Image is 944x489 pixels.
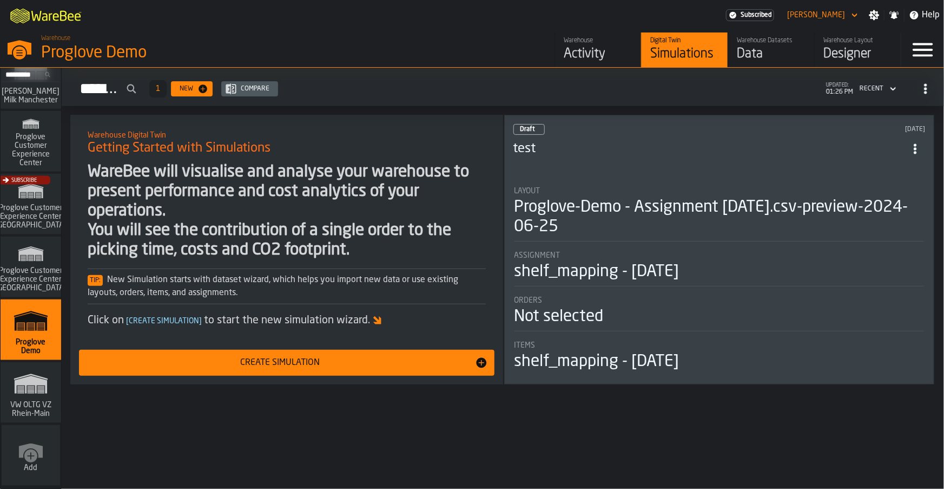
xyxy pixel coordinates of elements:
span: Subscribe [11,178,37,184]
label: button-toggle-Help [905,9,944,22]
div: status-0 2 [513,124,545,135]
a: link-to-/wh/i/e36b03eb-bea5-40ab-83a2-6422b9ded721/settings/billing [726,9,774,21]
div: shelf_mapping - [DATE] [514,352,679,371]
span: [ [126,317,129,325]
div: Title [514,341,925,350]
div: New Simulation starts with dataset wizard, which helps you import new data or use existing layout... [88,273,486,299]
div: Activity [564,45,632,63]
div: Simulations [650,45,719,63]
a: link-to-/wh/new [2,425,60,488]
span: 1 [156,85,160,93]
button: button-New [171,81,213,96]
div: WareBee will visualise and analyse your warehouse to present performance and cost analytics of yo... [88,162,486,260]
span: Getting Started with Simulations [88,140,270,157]
div: Not selected [514,307,604,327]
span: Create Simulation [124,317,204,325]
div: Updated: 10/11/2024, 2:09:39 PM Created: 10/11/2024, 2:09:28 PM [736,126,925,133]
span: Layout [514,187,540,195]
div: shelf_mapping - [DATE] [514,262,679,282]
a: link-to-/wh/i/e36b03eb-bea5-40ab-83a2-6422b9ded721/simulations [641,32,728,67]
label: button-toggle-Notifications [884,10,904,21]
div: stat-Items [514,341,925,371]
h2: Sub Title [88,129,486,140]
span: Proglove Demo [5,338,57,356]
a: link-to-/wh/i/b09612b5-e9f1-4a3a-b0a4-784729d61419/simulations [1,48,61,111]
a: link-to-/wh/i/e36b03eb-bea5-40ab-83a2-6422b9ded721/simulations [1,299,61,362]
div: Create Simulation [85,356,475,369]
h2: button-Simulations [62,68,944,106]
div: Title [514,251,925,260]
span: updated: [826,82,853,88]
div: ButtonLoadMore-Load More-Prev-First-Last [145,80,171,97]
div: Compare [236,85,274,93]
div: stat-Assignment [514,251,925,286]
div: stat-Orders [514,296,925,331]
a: link-to-/wh/i/b725f59e-a7b8-4257-9acf-85a504d5909c/simulations [1,237,61,299]
div: Title [514,187,925,195]
div: Data [737,45,806,63]
div: Click on to start the new simulation wizard. [88,313,486,328]
span: Items [514,341,536,350]
span: Add [24,464,38,473]
div: Menu Subscription [726,9,774,21]
button: button-Create Simulation [79,350,494,376]
div: DropdownMenuValue-4 [855,82,899,95]
a: link-to-/wh/i/44979e6c-6f66-405e-9874-c1e29f02a54a/simulations [1,362,61,425]
div: Warehouse [564,37,632,44]
span: 01:26 PM [826,88,853,96]
span: Tip: [88,275,103,286]
div: DropdownMenuValue-Sebastian Petruch Petruch [787,11,845,19]
label: button-toggle-Menu [901,32,944,67]
button: button-Compare [221,81,278,96]
span: VW OLTG VZ Rhein-Main [5,401,57,419]
a: link-to-/wh/i/fa949e79-6535-42a1-9210-3ec8e248409d/simulations [1,174,61,237]
div: DropdownMenuValue-4 [860,85,883,93]
div: ItemListCard- [70,115,503,384]
a: link-to-/wh/i/e36b03eb-bea5-40ab-83a2-6422b9ded721/feed/ [554,32,641,67]
span: Assignment [514,251,560,260]
div: DropdownMenuValue-Sebastian Petruch Petruch [783,9,860,22]
div: Digital Twin [650,37,719,44]
div: ItemListCard-DashboardItemContainer [504,115,935,384]
a: link-to-/wh/i/ad8a128b-0962-41b6-b9c5-f48cc7973f93/simulations [1,111,61,174]
label: button-toggle-Settings [864,10,884,21]
div: Warehouse Layout [823,37,892,44]
span: Draft [520,126,536,133]
span: Warehouse [41,35,70,42]
span: ] [199,317,202,325]
span: Help [922,9,940,22]
h3: test [513,140,906,158]
div: title-Getting Started with Simulations [79,123,494,162]
div: Proglove-Demo - Assignment [DATE].csv-preview-2024-06-25 [514,198,925,237]
div: New [175,85,197,93]
div: Warehouse Datasets [737,37,806,44]
span: Subscribed [741,11,771,19]
div: stat-Layout [514,187,925,242]
div: Title [514,296,925,305]
a: link-to-/wh/i/e36b03eb-bea5-40ab-83a2-6422b9ded721/data [728,32,814,67]
div: Proglove Demo [41,43,333,63]
span: Orders [514,296,543,305]
span: Proglove Customer Experience Center [5,133,57,167]
a: link-to-/wh/i/e36b03eb-bea5-40ab-83a2-6422b9ded721/designer [814,32,901,67]
div: Designer [823,45,892,63]
section: card-SimulationDashboardCard-draft [513,176,926,374]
